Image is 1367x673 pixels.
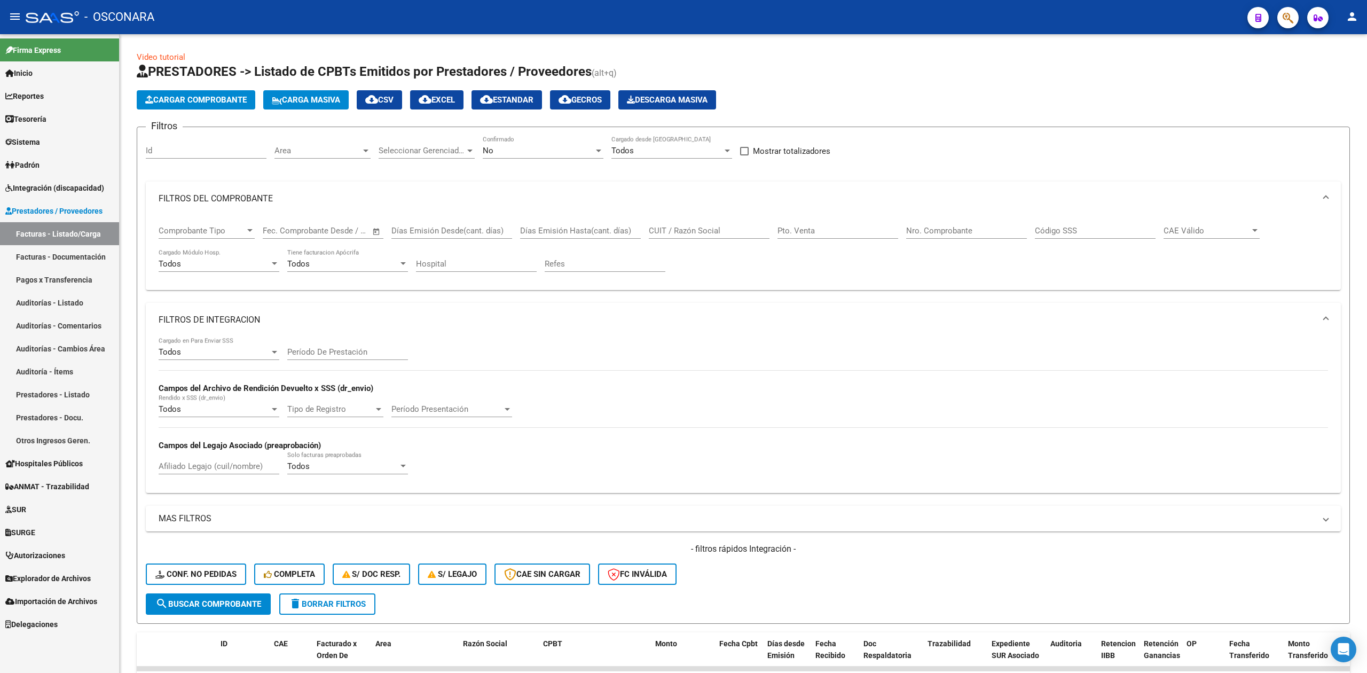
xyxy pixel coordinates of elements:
span: Mostrar totalizadores [753,145,830,158]
span: Todos [159,259,181,269]
mat-expansion-panel-header: FILTROS DE INTEGRACION [146,303,1341,337]
span: Autorizaciones [5,550,65,561]
span: Doc Respaldatoria [863,639,912,660]
mat-icon: cloud_download [480,93,493,106]
button: Completa [254,564,325,585]
mat-icon: cloud_download [365,93,378,106]
mat-icon: menu [9,10,21,23]
span: Firma Express [5,44,61,56]
button: Conf. no pedidas [146,564,246,585]
span: Area [375,639,391,648]
span: Reportes [5,90,44,102]
span: SUR [5,504,26,515]
button: FC Inválida [598,564,677,585]
span: CAE Válido [1164,226,1250,236]
button: Buscar Comprobante [146,593,271,615]
span: Seleccionar Gerenciador [379,146,465,155]
span: Sistema [5,136,40,148]
span: Inicio [5,67,33,79]
span: Hospitales Públicos [5,458,83,469]
span: SURGE [5,527,35,538]
span: CSV [365,95,394,105]
span: Todos [159,404,181,414]
span: Prestadores / Proveedores [5,205,103,217]
div: Open Intercom Messenger [1331,637,1356,662]
span: S/ legajo [428,569,477,579]
button: Carga Masiva [263,90,349,109]
span: Razón Social [463,639,507,648]
span: CPBT [543,639,562,648]
button: S/ legajo [418,564,486,585]
span: - OSCONARA [84,5,154,29]
span: EXCEL [419,95,455,105]
span: Todos [287,259,310,269]
span: Explorador de Archivos [5,573,91,584]
div: FILTROS DE INTEGRACION [146,337,1341,492]
span: Comprobante Tipo [159,226,245,236]
span: Borrar Filtros [289,599,366,609]
span: OP [1187,639,1197,648]
strong: Campos del Legajo Asociado (preaprobación) [159,441,321,450]
span: PRESTADORES -> Listado de CPBTs Emitidos por Prestadores / Proveedores [137,64,592,79]
span: Fecha Transferido [1229,639,1269,660]
span: Importación de Archivos [5,596,97,607]
button: EXCEL [410,90,463,109]
strong: Campos del Archivo de Rendición Devuelto x SSS (dr_envio) [159,384,373,393]
h4: - filtros rápidos Integración - [146,543,1341,555]
span: Descarga Masiva [627,95,708,105]
span: S/ Doc Resp. [342,569,401,579]
button: Open calendar [371,225,383,238]
span: Conf. no pedidas [155,569,237,579]
span: Cargar Comprobante [145,95,247,105]
span: Tipo de Registro [287,404,374,414]
span: ID [221,639,227,648]
input: Fecha inicio [263,226,306,236]
mat-icon: person [1346,10,1358,23]
span: CAE [274,639,288,648]
span: Delegaciones [5,619,58,630]
span: Todos [287,461,310,471]
span: Area [274,146,361,155]
span: Trazabilidad [928,639,971,648]
button: S/ Doc Resp. [333,564,411,585]
span: Monto [655,639,677,648]
button: CSV [357,90,402,109]
button: Estandar [472,90,542,109]
h3: Filtros [146,119,183,134]
span: Todos [611,146,634,155]
span: Retención Ganancias [1144,639,1180,660]
input: Fecha fin [316,226,367,236]
mat-expansion-panel-header: FILTROS DEL COMPROBANTE [146,182,1341,216]
span: Auditoria [1050,639,1082,648]
span: Carga Masiva [272,95,340,105]
span: Retencion IIBB [1101,639,1136,660]
button: Borrar Filtros [279,593,375,615]
span: Integración (discapacidad) [5,182,104,194]
button: CAE SIN CARGAR [494,564,590,585]
button: Cargar Comprobante [137,90,255,109]
span: Padrón [5,159,40,171]
span: FC Inválida [608,569,667,579]
mat-icon: search [155,597,168,610]
span: Todos [159,347,181,357]
span: Fecha Cpbt [719,639,758,648]
mat-icon: cloud_download [559,93,571,106]
div: FILTROS DEL COMPROBANTE [146,216,1341,291]
span: Tesorería [5,113,46,125]
a: Video tutorial [137,52,185,62]
span: Gecros [559,95,602,105]
button: Descarga Masiva [618,90,716,109]
mat-expansion-panel-header: MAS FILTROS [146,506,1341,531]
button: Gecros [550,90,610,109]
span: Buscar Comprobante [155,599,261,609]
mat-panel-title: FILTROS DE INTEGRACION [159,314,1315,326]
span: CAE SIN CARGAR [504,569,580,579]
span: Fecha Recibido [815,639,845,660]
mat-icon: cloud_download [419,93,431,106]
span: Facturado x Orden De [317,639,357,660]
mat-panel-title: MAS FILTROS [159,513,1315,525]
mat-panel-title: FILTROS DEL COMPROBANTE [159,193,1315,205]
span: ANMAT - Trazabilidad [5,481,89,492]
span: Días desde Emisión [767,639,805,660]
span: Estandar [480,95,533,105]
